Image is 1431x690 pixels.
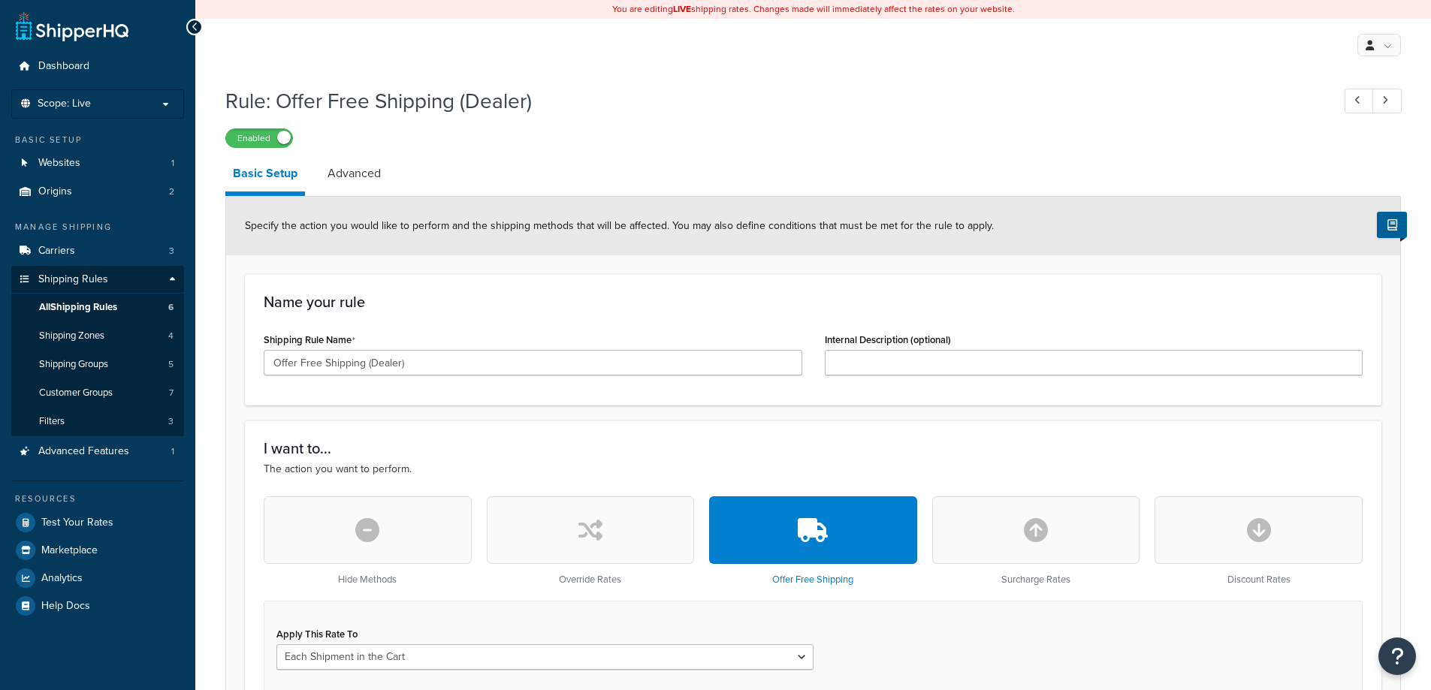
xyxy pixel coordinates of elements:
[932,496,1140,586] div: Surcharge Rates
[226,129,292,147] label: Enabled
[11,537,184,564] a: Marketplace
[11,509,184,536] a: Test Your Rates
[168,415,174,428] span: 3
[11,351,184,378] li: Shipping Groups
[11,438,184,466] a: Advanced Features1
[487,496,695,586] div: Override Rates
[39,387,113,399] span: Customer Groups
[41,600,90,613] span: Help Docs
[225,155,305,196] a: Basic Setup
[11,178,184,206] a: Origins2
[1345,89,1374,113] a: Previous Record
[264,334,355,346] label: Shipping Rule Name
[11,493,184,505] div: Resources
[11,438,184,466] li: Advanced Features
[264,294,1363,310] h3: Name your rule
[11,237,184,265] a: Carriers3
[11,408,184,435] li: Filters
[225,86,1317,116] h1: Rule: Offer Free Shipping (Dealer)
[38,60,89,73] span: Dashboard
[709,496,917,586] div: Offer Free Shipping
[11,592,184,619] a: Help Docs
[11,178,184,206] li: Origins
[825,334,951,345] label: Internal Description (optional)
[41,544,98,557] span: Marketplace
[11,149,184,177] li: Websites
[11,379,184,407] a: Customer Groups7
[11,134,184,146] div: Basic Setup
[41,517,113,529] span: Test Your Rates
[245,218,994,234] span: Specify the action you would like to perform and the shipping methods that will be affected. You ...
[39,301,117,314] span: All Shipping Rules
[11,294,184,321] a: AllShipping Rules6
[320,155,388,191] a: Advanced
[264,496,472,586] div: Hide Methods
[39,358,108,371] span: Shipping Groups
[38,185,72,198] span: Origins
[1372,89,1402,113] a: Next Record
[11,53,184,80] a: Dashboard
[11,408,184,435] a: Filters3
[264,440,1363,456] h3: I want to...
[38,157,80,170] span: Websites
[1377,212,1407,238] button: Show Help Docs
[168,330,174,342] span: 4
[41,572,83,585] span: Analytics
[38,98,91,110] span: Scope: Live
[11,237,184,265] li: Carriers
[169,387,174,399] span: 7
[1155,496,1363,586] div: Discount Rates
[11,149,184,177] a: Websites1
[169,185,174,198] span: 2
[11,351,184,378] a: Shipping Groups5
[264,461,1363,478] p: The action you want to perform.
[673,2,691,16] b: LIVE
[38,273,108,286] span: Shipping Rules
[11,266,184,437] li: Shipping Rules
[11,322,184,350] a: Shipping Zones4
[168,358,174,371] span: 5
[171,445,174,458] span: 1
[276,628,358,640] label: Apply This Rate To
[168,301,174,314] span: 6
[171,157,174,170] span: 1
[11,565,184,592] a: Analytics
[169,245,174,258] span: 3
[11,221,184,234] div: Manage Shipping
[38,245,75,258] span: Carriers
[39,415,65,428] span: Filters
[39,330,104,342] span: Shipping Zones
[1378,637,1416,675] button: Open Resource Center
[11,266,184,294] a: Shipping Rules
[38,445,129,458] span: Advanced Features
[11,379,184,407] li: Customer Groups
[11,322,184,350] li: Shipping Zones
